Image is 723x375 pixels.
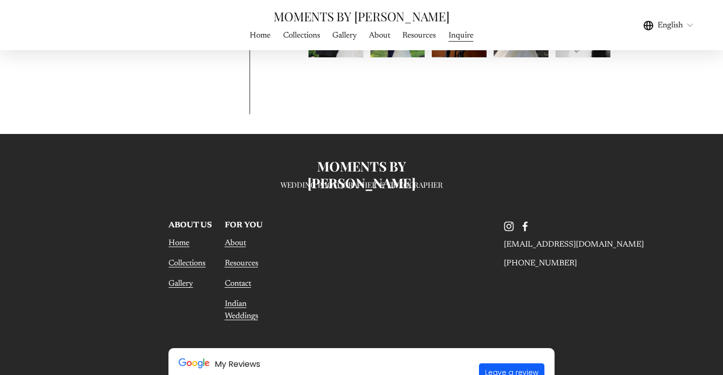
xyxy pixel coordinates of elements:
[225,257,258,269] a: Resources
[225,237,246,249] a: About
[658,19,683,31] span: English
[168,237,189,249] a: Home
[225,278,251,290] a: Contact
[402,28,436,42] a: Resources
[168,221,212,229] strong: ABOUT US
[504,221,514,231] a: Instagram
[250,28,270,42] a: Home
[168,278,193,290] a: Gallery
[283,28,320,42] a: Collections
[273,8,449,24] a: MOMENTS BY [PERSON_NAME]
[307,157,416,192] strong: MOMENTS BY [PERSON_NAME]
[225,221,263,229] strong: FOR YOU
[332,29,357,42] span: Gallery
[504,257,666,269] p: [PHONE_NUMBER]
[504,238,666,251] p: [EMAIL_ADDRESS][DOMAIN_NAME]
[449,28,473,42] a: Inquire
[332,28,357,42] a: folder dropdown
[643,18,694,32] div: language picker
[281,181,443,189] h3: WEDDING PHOTOGRAPHER & VIDEOGRAPHER
[168,257,205,269] a: Collections
[520,221,530,231] a: Facebook
[225,298,275,322] a: Indian Weddings
[369,28,390,42] a: About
